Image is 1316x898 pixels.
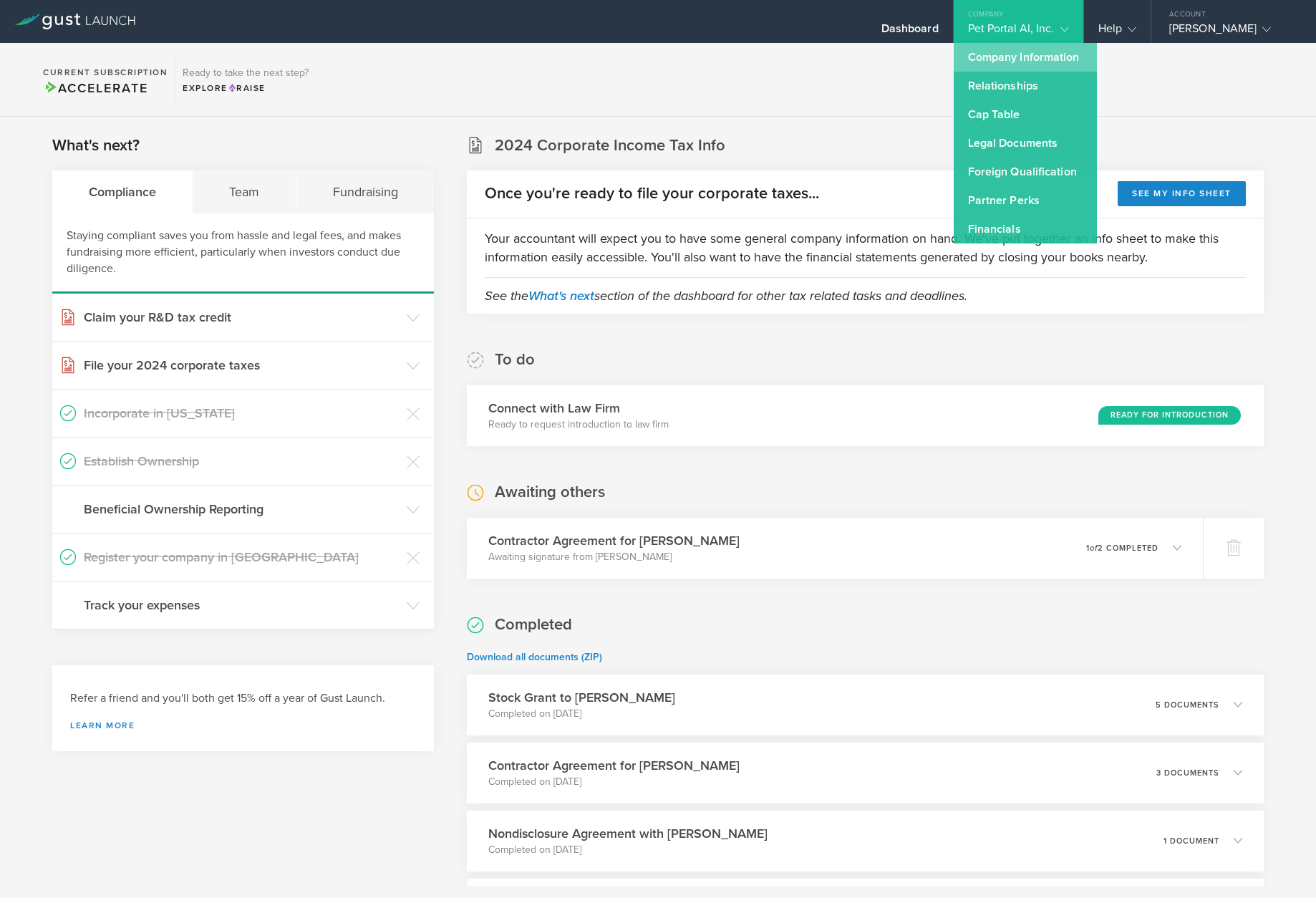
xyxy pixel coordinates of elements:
iframe: Chat Widget [1244,829,1316,898]
h3: Track your expenses [84,596,400,614]
h2: Current Subscription [43,68,168,77]
a: What's next [528,288,594,304]
em: See the section of the dashboard for other tax related tasks and deadlines. [485,288,967,304]
h2: Once you're ready to file your corporate taxes... [485,183,819,204]
h3: Ready to take the next step? [183,68,309,78]
h2: Awaiting others [495,482,605,503]
em: of [1090,544,1098,553]
a: Download all documents (ZIP) [467,651,602,663]
p: 1 2 completed [1086,544,1158,552]
h3: Incorporate in [US_STATE] [84,404,400,423]
h3: File your 2024 corporate taxes [84,356,400,375]
h3: Refer a friend and you'll both get 15% off a year of Gust Launch. [70,690,416,707]
div: Staying compliant saves you from hassle and legal fees, and makes fundraising more efficient, par... [52,213,434,294]
h3: Establish Ownership [84,452,400,470]
h3: Beneficial Ownership Reporting [84,500,400,518]
div: Ready to take the next step?ExploreRaise [175,57,316,102]
div: [PERSON_NAME] [1169,21,1291,43]
h3: Nondisclosure Agreement with [PERSON_NAME] [488,824,768,843]
h3: Contractor Agreement for [PERSON_NAME] [488,531,740,550]
div: Team [193,170,296,213]
span: Accelerate [43,80,147,96]
p: 3 documents [1156,769,1219,777]
h3: Register your company in [GEOGRAPHIC_DATA] [84,548,400,566]
p: 1 document [1163,837,1219,845]
h2: To do [495,349,535,370]
h3: Contractor Agreement for [PERSON_NAME] [488,756,740,775]
p: Your accountant will expect you to have some general company information on hand. We've put toget... [485,229,1246,266]
h3: Claim your R&D tax credit [84,308,400,327]
h2: 2024 Corporate Income Tax Info [495,135,725,156]
div: Fundraising [296,170,434,213]
button: See my info sheet [1118,181,1246,206]
p: Awaiting signature from [PERSON_NAME] [488,550,740,564]
h2: Completed [495,614,572,635]
p: Completed on [DATE] [488,775,740,789]
p: Completed on [DATE] [488,843,768,857]
div: Dashboard [881,21,939,43]
p: Completed on [DATE] [488,707,675,721]
div: Pet Portal AI, Inc. [968,21,1069,43]
h2: What's next? [52,135,140,156]
a: Learn more [70,721,416,730]
div: Help [1098,21,1136,43]
h3: Stock Grant to [PERSON_NAME] [488,688,675,707]
span: Raise [228,83,266,93]
div: Ready for Introduction [1098,406,1241,425]
div: Connect with Law FirmReady to request introduction to law firmReady for Introduction [467,385,1264,446]
p: 5 documents [1156,701,1219,709]
p: Ready to request introduction to law firm [488,417,669,432]
h3: Connect with Law Firm [488,399,669,417]
div: Explore [183,82,309,95]
div: Compliance [52,170,193,213]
